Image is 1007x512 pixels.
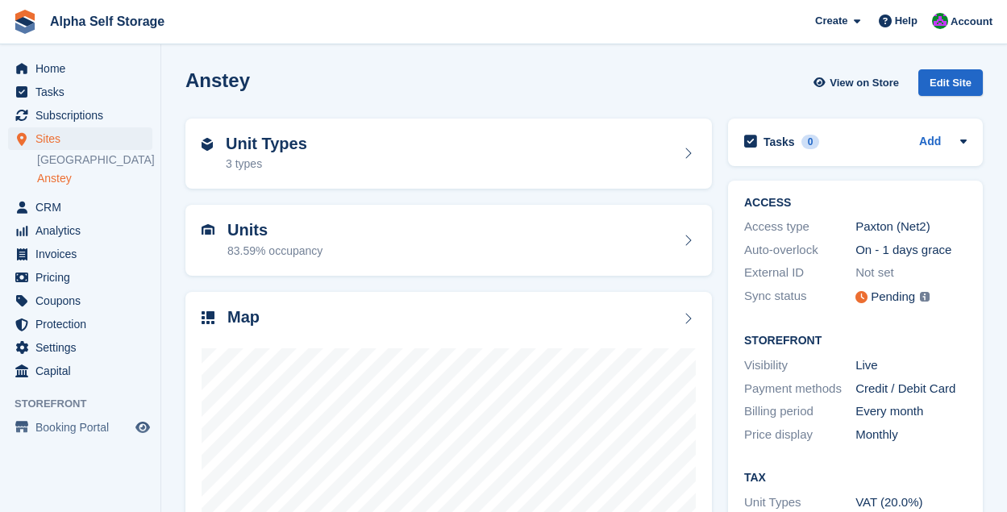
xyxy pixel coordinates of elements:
[133,418,152,437] a: Preview store
[855,218,967,236] div: Paxton (Net2)
[744,472,967,485] h2: Tax
[8,196,152,219] a: menu
[185,69,250,91] h2: Anstey
[815,13,847,29] span: Create
[35,336,132,359] span: Settings
[811,69,905,96] a: View on Store
[8,81,152,103] a: menu
[8,360,152,382] a: menu
[744,380,855,398] div: Payment methods
[744,402,855,421] div: Billing period
[35,196,132,219] span: CRM
[202,138,213,151] img: unit-type-icn-2b2737a686de81e16bb02015468b77c625bbabd49415b5ef34ead5e3b44a266d.svg
[202,311,214,324] img: map-icn-33ee37083ee616e46c38cad1a60f524a97daa1e2b2c8c0bc3eb3415660979fc1.svg
[8,336,152,359] a: menu
[919,133,941,152] a: Add
[895,13,918,29] span: Help
[35,127,132,150] span: Sites
[744,287,855,307] div: Sync status
[744,197,967,210] h2: ACCESS
[855,264,967,282] div: Not set
[855,493,967,512] div: VAT (20.0%)
[920,292,930,302] img: icon-info-grey-7440780725fd019a000dd9b08b2336e03edf1995a4989e88bcd33f0948082b44.svg
[855,241,967,260] div: On - 1 days grace
[35,360,132,382] span: Capital
[13,10,37,34] img: stora-icon-8386f47178a22dfd0bd8f6a31ec36ba5ce8667c1dd55bd0f319d3a0aa187defe.svg
[8,266,152,289] a: menu
[35,243,132,265] span: Invoices
[744,218,855,236] div: Access type
[855,402,967,421] div: Every month
[35,416,132,439] span: Booking Portal
[918,69,983,96] div: Edit Site
[918,69,983,102] a: Edit Site
[8,57,152,80] a: menu
[855,356,967,375] div: Live
[8,219,152,242] a: menu
[227,221,322,239] h2: Units
[801,135,820,149] div: 0
[8,416,152,439] a: menu
[227,308,260,327] h2: Map
[185,119,712,189] a: Unit Types 3 types
[8,243,152,265] a: menu
[202,224,214,235] img: unit-icn-7be61d7bf1b0ce9d3e12c5938cc71ed9869f7b940bace4675aadf7bd6d80202e.svg
[8,127,152,150] a: menu
[35,289,132,312] span: Coupons
[35,81,132,103] span: Tasks
[855,426,967,444] div: Monthly
[8,313,152,335] a: menu
[871,288,915,306] div: Pending
[35,104,132,127] span: Subscriptions
[35,266,132,289] span: Pricing
[35,219,132,242] span: Analytics
[35,313,132,335] span: Protection
[744,335,967,348] h2: Storefront
[35,57,132,80] span: Home
[44,8,171,35] a: Alpha Self Storage
[830,75,899,91] span: View on Store
[37,152,152,168] a: [GEOGRAPHIC_DATA]
[185,205,712,276] a: Units 83.59% occupancy
[855,380,967,398] div: Credit / Debit Card
[951,14,992,30] span: Account
[227,243,322,260] div: 83.59% occupancy
[15,396,160,412] span: Storefront
[744,241,855,260] div: Auto-overlock
[8,289,152,312] a: menu
[744,493,855,512] div: Unit Types
[226,156,307,173] div: 3 types
[744,264,855,282] div: External ID
[764,135,795,149] h2: Tasks
[932,13,948,29] img: James Bambury
[8,104,152,127] a: menu
[226,135,307,153] h2: Unit Types
[744,356,855,375] div: Visibility
[744,426,855,444] div: Price display
[37,171,152,186] a: Anstey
